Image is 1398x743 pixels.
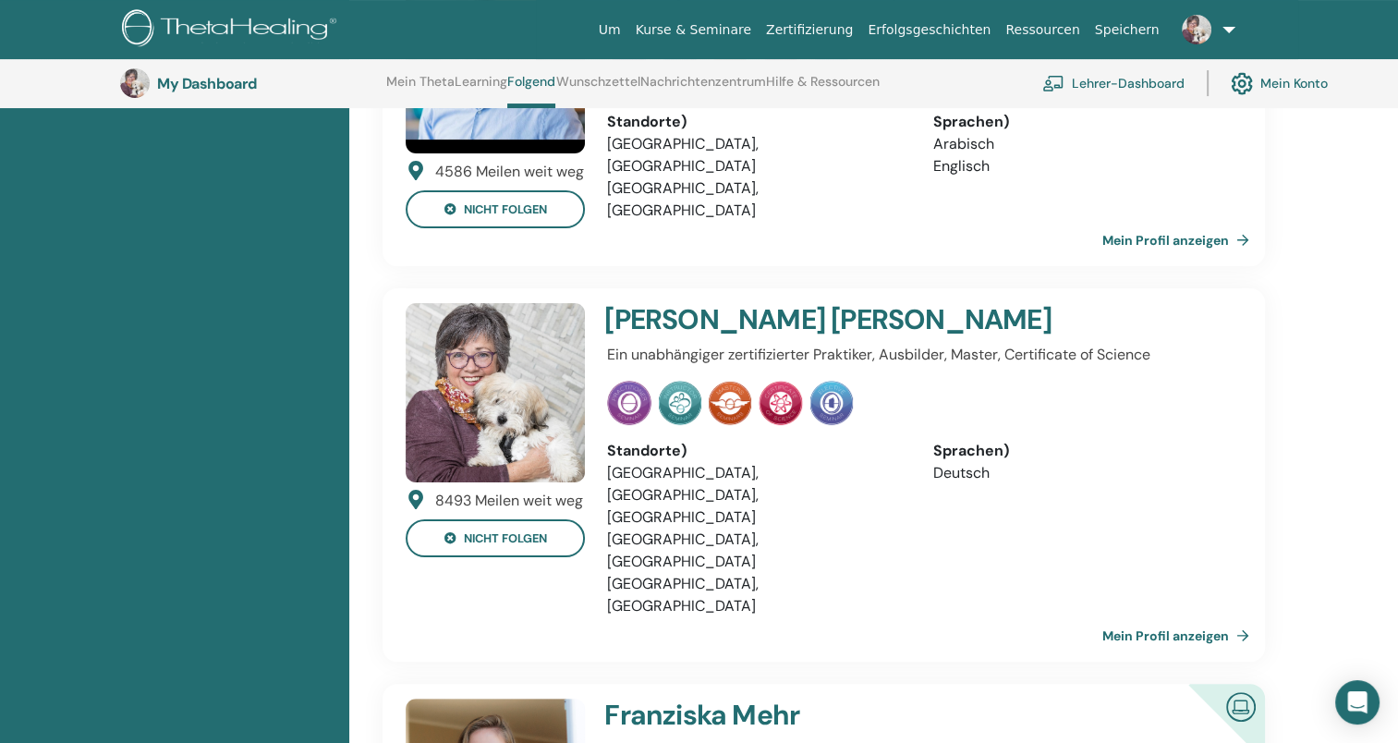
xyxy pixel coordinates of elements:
img: default.jpg [406,303,585,482]
a: Hilfe & Ressourcen [766,74,880,104]
a: Kurse & Seminare [628,13,759,47]
a: Zertifizierung [759,13,860,47]
a: Erfolgsgeschichten [860,13,998,47]
div: Open Intercom Messenger [1335,680,1380,725]
li: [GEOGRAPHIC_DATA], [GEOGRAPHIC_DATA] [607,573,905,617]
a: Mein Profil anzeigen [1102,617,1257,654]
li: Arabisch [933,133,1231,155]
button: nicht folgen [406,190,585,228]
div: Sprachen) [933,440,1231,462]
div: 8493 Meilen weit weg [435,490,583,512]
a: Mein Profil anzeigen [1102,222,1257,259]
img: cog.svg [1231,67,1253,99]
p: Ein unabhängiger zertifizierter Praktiker, Ausbilder, Master, Certificate of Science [607,344,1231,366]
a: Wunschzettel [556,74,640,104]
a: Lehrer-Dashboard [1042,63,1185,104]
div: Standorte) [607,111,905,133]
a: Ressourcen [998,13,1087,47]
h4: Franziska Mehr [604,699,1124,732]
div: Sprachen) [933,111,1231,133]
a: Nachrichtenzentrum [640,74,766,104]
img: Zertifizierter Online -Ausbilder [1219,685,1263,726]
div: Standorte) [607,440,905,462]
li: [GEOGRAPHIC_DATA], [GEOGRAPHIC_DATA] [607,177,905,222]
a: Folgend [507,74,555,108]
a: Speichern [1088,13,1167,47]
div: 4586 Meilen weit weg [435,161,584,183]
a: Mein Konto [1231,63,1328,104]
h3: My Dashboard [157,75,342,92]
li: Englisch [933,155,1231,177]
img: default.jpg [120,68,150,98]
a: Um [591,13,628,47]
button: nicht folgen [406,519,585,557]
a: Mein ThetaLearning [386,74,507,104]
li: [GEOGRAPHIC_DATA], [GEOGRAPHIC_DATA] [607,133,905,177]
img: chalkboard-teacher.svg [1042,75,1064,91]
img: default.jpg [1182,15,1211,44]
li: [GEOGRAPHIC_DATA], [GEOGRAPHIC_DATA], [GEOGRAPHIC_DATA] [607,462,905,529]
li: Deutsch [933,462,1231,484]
h4: [PERSON_NAME] [PERSON_NAME] [604,303,1124,336]
img: logo.png [122,9,343,51]
li: [GEOGRAPHIC_DATA], [GEOGRAPHIC_DATA] [607,529,905,573]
